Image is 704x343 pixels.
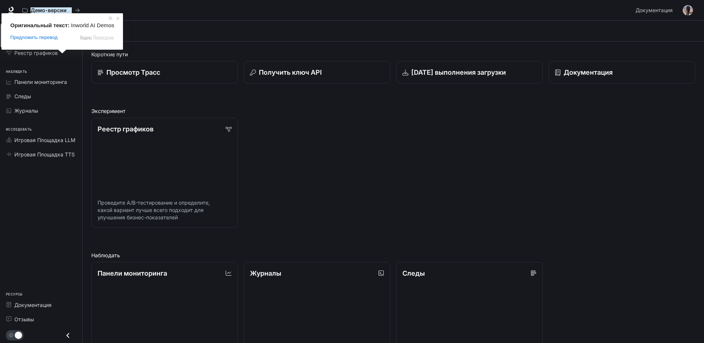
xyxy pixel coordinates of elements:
[683,5,693,15] img: Аватар пользователя
[6,291,22,298] ya-tr-span: Ресурсы
[680,3,695,18] button: Аватар пользователя
[60,328,76,343] button: Закрыть ящик
[91,118,238,228] a: Реестр графиковПроведите A/B-тестирование и определите, какой вариант лучше всего подходит для ул...
[259,68,322,76] ya-tr-span: Получить ключ API
[14,50,58,56] ya-tr-span: Реестр графиков
[636,7,673,13] ya-tr-span: Документация
[3,313,79,326] a: Отзывы
[10,34,57,41] span: Предложить перевод
[6,69,27,75] ya-tr-span: Наблюдать
[14,151,75,158] ya-tr-span: Игровая Площадка TTS
[14,79,67,85] ya-tr-span: Панели мониторинга
[633,3,677,18] a: Документация
[3,90,79,103] a: Следы
[10,22,70,28] span: Оригинальный текст:
[411,68,506,76] ya-tr-span: [DATE] выполнения загрузки
[402,269,425,277] ya-tr-span: Следы
[31,7,170,13] ya-tr-span: Демо-версии Inworld с искусственным интеллектом
[98,199,210,220] ya-tr-span: Проведите A/B-тестирование и определите, какой вариант лучше всего подходит для улучшения бизнес-...
[91,61,238,84] a: Просмотр Трасс
[98,269,167,277] ya-tr-span: Панели мониторинга
[14,93,31,99] ya-tr-span: Следы
[19,3,83,18] button: Все рабочие пространства
[106,68,160,76] ya-tr-span: Просмотр Трасс
[244,61,390,84] button: Получить ключ API
[3,148,79,161] a: Игровая Площадка TTS
[98,125,154,133] ya-tr-span: Реестр графиков
[3,134,79,146] a: Игровая Площадка LLM
[3,298,79,311] a: Документация
[250,269,281,277] ya-tr-span: Журналы
[6,127,32,133] ya-tr-span: Исследовать
[14,316,34,322] ya-tr-span: Отзывы
[15,331,22,339] span: Переключение темного режима
[91,51,128,57] ya-tr-span: Короткие пути
[14,107,38,114] ya-tr-span: Журналы
[549,61,695,84] a: Документация
[564,68,613,76] ya-tr-span: Документация
[71,22,115,28] span: Inworld AI Demos
[14,302,52,308] ya-tr-span: Документация
[3,104,79,117] a: Журналы
[91,108,126,114] ya-tr-span: Эксперимент
[396,61,543,84] a: [DATE] выполнения загрузки
[91,252,120,258] ya-tr-span: Наблюдать
[3,46,79,59] a: Реестр графиков
[3,75,79,88] a: Панели мониторинга
[14,137,75,143] ya-tr-span: Игровая Площадка LLM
